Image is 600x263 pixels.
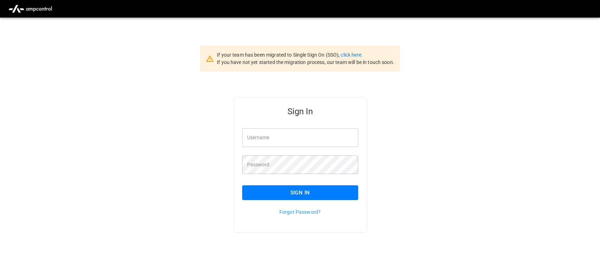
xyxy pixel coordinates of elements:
[242,209,358,216] p: Forgot Password?
[242,185,358,200] button: Sign In
[6,2,55,15] img: ampcontrol.io logo
[217,52,341,58] span: If your team has been migrated to Single Sign On (SSO),
[341,52,362,58] a: click here.
[217,59,394,65] span: If you have not yet started the migration process, our team will be in touch soon.
[242,106,358,117] h5: Sign In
